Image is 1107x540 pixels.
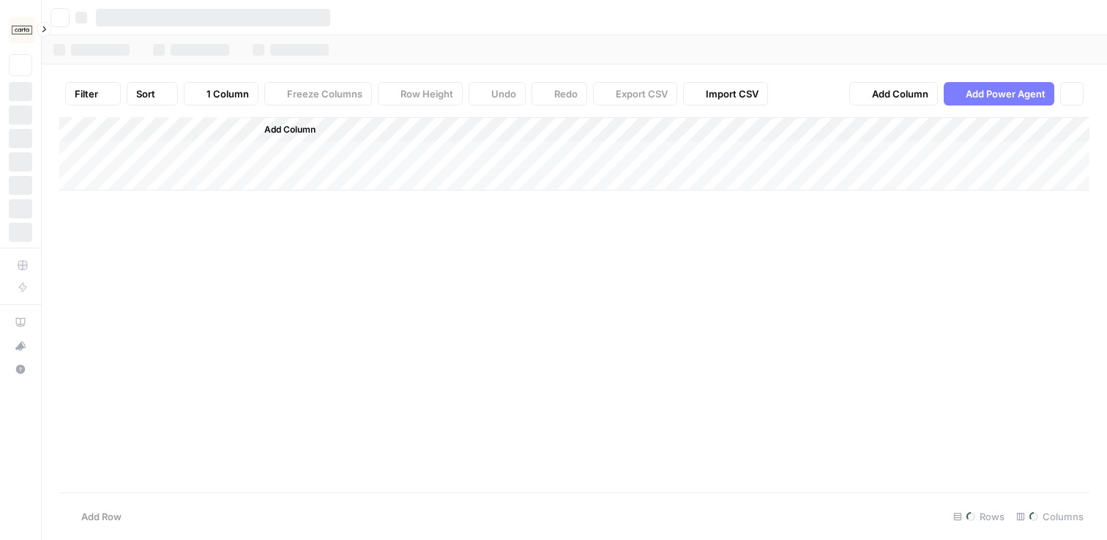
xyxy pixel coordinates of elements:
[9,334,32,358] button: What's new?
[872,86,928,101] span: Add Column
[944,82,1054,106] button: Add Power Agent
[616,86,668,101] span: Export CSV
[947,505,1010,528] div: Rows
[9,12,32,48] button: Workspace: Carta
[9,358,32,381] button: Help + Support
[966,86,1045,101] span: Add Power Agent
[9,311,32,334] a: AirOps Academy
[706,86,758,101] span: Import CSV
[378,82,463,106] button: Row Height
[245,120,321,139] button: Add Column
[264,82,372,106] button: Freeze Columns
[593,82,677,106] button: Export CSV
[264,123,316,136] span: Add Column
[287,86,362,101] span: Freeze Columns
[491,86,516,101] span: Undo
[184,82,258,106] button: 1 Column
[683,82,768,106] button: Import CSV
[75,86,98,101] span: Filter
[206,86,249,101] span: 1 Column
[81,509,122,524] span: Add Row
[400,86,453,101] span: Row Height
[136,86,155,101] span: Sort
[532,82,587,106] button: Redo
[554,86,578,101] span: Redo
[65,82,121,106] button: Filter
[469,82,526,106] button: Undo
[59,505,130,528] button: Add Row
[1010,505,1089,528] div: Columns
[849,82,938,106] button: Add Column
[10,335,31,357] div: What's new?
[9,17,35,43] img: Carta Logo
[127,82,178,106] button: Sort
